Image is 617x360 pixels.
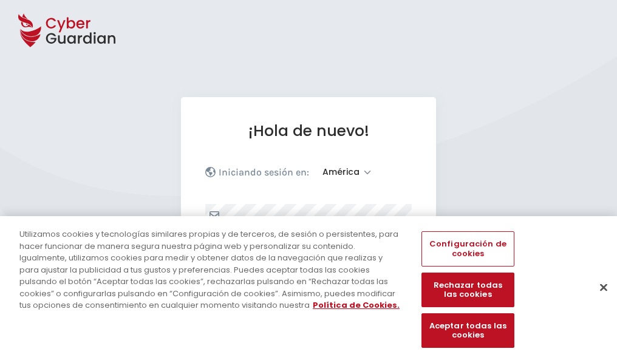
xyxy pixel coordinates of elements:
[313,299,400,311] a: Más información sobre su privacidad, se abre en una nueva pestaña
[421,231,514,266] button: Configuración de cookies, Abre el cuadro de diálogo del centro de preferencias.
[590,274,617,301] button: Cerrar
[19,228,403,311] div: Utilizamos cookies y tecnologías similares propias y de terceros, de sesión o persistentes, para ...
[205,121,412,140] h1: ¡Hola de nuevo!
[421,313,514,348] button: Aceptar todas las cookies
[219,166,309,178] p: Iniciando sesión en:
[421,273,514,307] button: Rechazar todas las cookies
